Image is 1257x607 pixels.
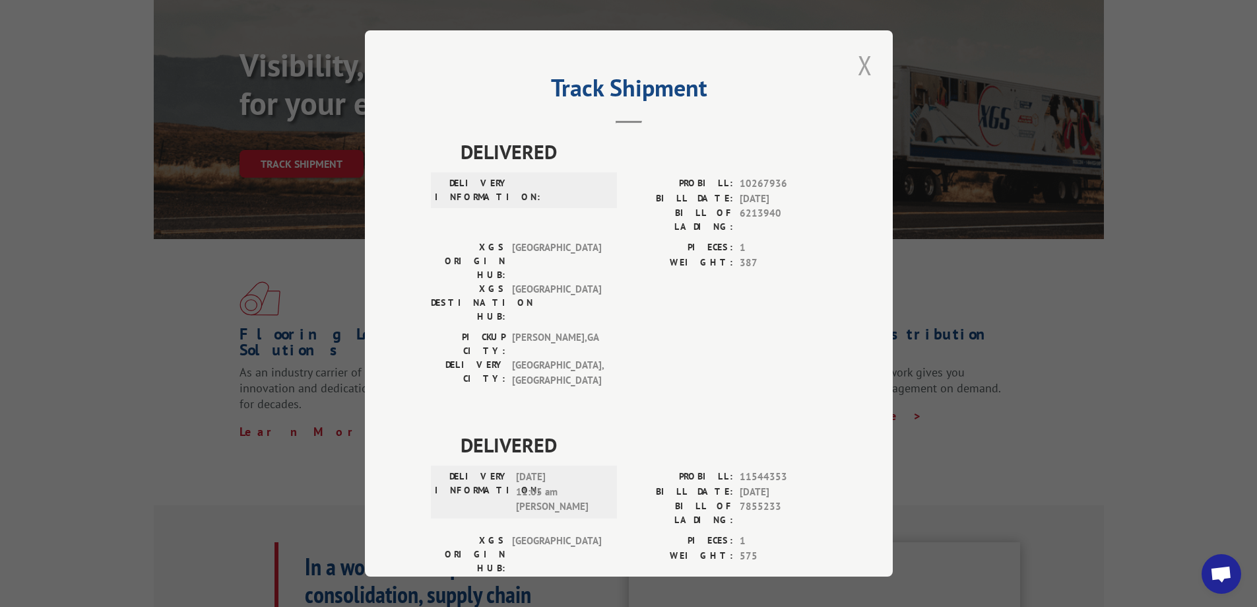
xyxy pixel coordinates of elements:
span: [PERSON_NAME] , GA [512,330,601,358]
span: 7855233 [740,499,827,527]
label: PICKUP CITY: [431,330,505,358]
label: DELIVERY CITY: [431,358,505,388]
span: [GEOGRAPHIC_DATA] [512,240,601,282]
span: [GEOGRAPHIC_DATA] [512,534,601,575]
h2: Track Shipment [431,79,827,104]
span: 1 [740,534,827,549]
label: WEIGHT: [629,549,733,564]
span: 575 [740,549,827,564]
span: DELIVERED [461,430,827,460]
label: DELIVERY INFORMATION: [435,176,509,204]
label: WEIGHT: [629,256,733,271]
label: PROBILL: [629,176,733,192]
label: BILL OF LADING: [629,499,733,527]
span: [GEOGRAPHIC_DATA] , [GEOGRAPHIC_DATA] [512,358,601,388]
label: DELIVERY INFORMATION: [435,470,509,515]
span: 10267936 [740,176,827,192]
span: 387 [740,256,827,271]
span: [DATE] [740,192,827,207]
label: BILL DATE: [629,485,733,500]
label: BILL OF LADING: [629,206,733,234]
span: [GEOGRAPHIC_DATA] [512,282,601,324]
span: 1 [740,240,827,256]
label: PIECES: [629,240,733,256]
label: XGS DESTINATION HUB: [431,282,505,324]
a: Open chat [1202,554,1241,594]
label: XGS ORIGIN HUB: [431,240,505,282]
label: XGS ORIGIN HUB: [431,534,505,575]
label: PROBILL: [629,470,733,485]
button: Close modal [854,47,876,83]
span: [DATE] [740,485,827,500]
label: BILL DATE: [629,192,733,207]
span: 11544353 [740,470,827,485]
label: PIECES: [629,534,733,549]
span: DELIVERED [461,137,827,166]
span: 6213940 [740,206,827,234]
span: [DATE] 11:05 am [PERSON_NAME] [516,470,605,515]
